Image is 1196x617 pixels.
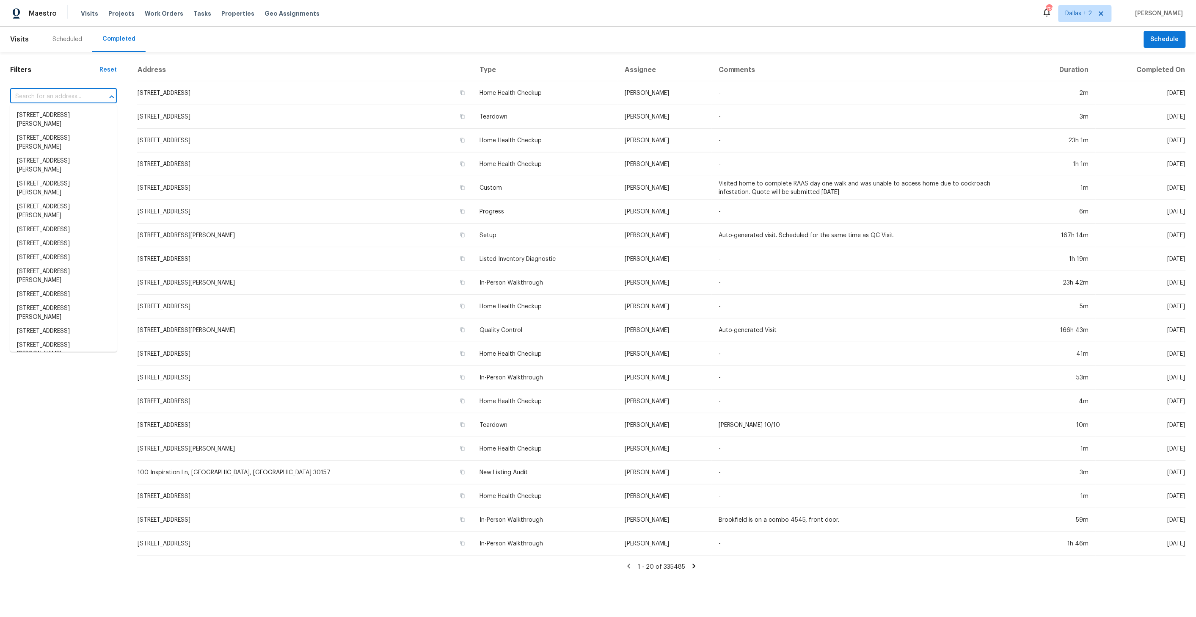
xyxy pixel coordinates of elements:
td: [DATE] [1096,484,1186,508]
td: [PERSON_NAME] [618,508,711,532]
button: Copy Address [459,136,466,144]
button: Copy Address [459,492,466,500]
td: [PERSON_NAME] 10/10 [712,413,1026,437]
td: 1h 1m [1026,152,1095,176]
td: [PERSON_NAME] [618,484,711,508]
td: [PERSON_NAME] [618,176,711,200]
td: [DATE] [1096,532,1186,556]
td: [DATE] [1096,461,1186,484]
td: Custom [473,176,618,200]
td: Teardown [473,413,618,437]
td: - [712,129,1026,152]
li: [STREET_ADDRESS][PERSON_NAME] [10,302,117,324]
td: - [712,342,1026,366]
td: [STREET_ADDRESS][PERSON_NAME] [137,271,473,295]
button: Copy Address [459,184,466,191]
button: Schedule [1144,31,1186,48]
td: Home Health Checkup [473,152,618,176]
td: [DATE] [1096,366,1186,390]
td: - [712,152,1026,176]
td: [PERSON_NAME] [618,318,711,342]
td: [PERSON_NAME] [618,129,711,152]
span: Schedule [1151,34,1179,45]
td: [STREET_ADDRESS][PERSON_NAME] [137,224,473,247]
td: [PERSON_NAME] [618,271,711,295]
td: 1m [1026,437,1095,461]
td: 167h 14m [1026,224,1095,247]
li: [STREET_ADDRESS] [10,324,117,338]
td: 1m [1026,484,1095,508]
td: Home Health Checkup [473,129,618,152]
td: - [712,81,1026,105]
button: Copy Address [459,113,466,120]
td: [PERSON_NAME] [618,366,711,390]
td: [DATE] [1096,508,1186,532]
td: 53m [1026,366,1095,390]
td: In-Person Walkthrough [473,271,618,295]
td: Auto-generated visit. Scheduled for the same time as QC Visit. [712,224,1026,247]
td: Home Health Checkup [473,390,618,413]
td: [PERSON_NAME] [618,105,711,129]
td: [PERSON_NAME] [618,247,711,271]
button: Copy Address [459,350,466,357]
td: [PERSON_NAME] [618,152,711,176]
div: Completed [102,35,135,43]
td: [STREET_ADDRESS] [137,366,473,390]
td: [STREET_ADDRESS] [137,105,473,129]
button: Copy Address [459,231,466,239]
td: [PERSON_NAME] [618,461,711,484]
button: Copy Address [459,445,466,452]
td: Quality Control [473,318,618,342]
span: Maestro [29,9,57,18]
li: [STREET_ADDRESS][PERSON_NAME] [10,154,117,177]
th: Comments [712,59,1026,81]
td: [PERSON_NAME] [618,532,711,556]
td: [STREET_ADDRESS] [137,413,473,437]
td: New Listing Audit [473,461,618,484]
td: [STREET_ADDRESS][PERSON_NAME] [137,318,473,342]
li: [STREET_ADDRESS] [10,288,117,302]
td: 1m [1026,176,1095,200]
th: Type [473,59,618,81]
th: Duration [1026,59,1095,81]
td: Progress [473,200,618,224]
td: [STREET_ADDRESS] [137,152,473,176]
span: Dallas + 2 [1066,9,1092,18]
td: 3m [1026,461,1095,484]
button: Copy Address [459,160,466,168]
td: [DATE] [1096,105,1186,129]
td: [DATE] [1096,413,1186,437]
li: [STREET_ADDRESS] [10,251,117,265]
td: 100 Inspiration Ln, [GEOGRAPHIC_DATA], [GEOGRAPHIC_DATA] 30157 [137,461,473,484]
td: 4m [1026,390,1095,413]
li: [STREET_ADDRESS] [10,237,117,251]
td: Auto-generated Visit [712,318,1026,342]
div: Reset [99,66,117,74]
span: Tasks [193,11,211,17]
td: [PERSON_NAME] [618,200,711,224]
div: Scheduled [52,35,82,44]
td: [PERSON_NAME] [618,413,711,437]
td: 23h 1m [1026,129,1095,152]
td: - [712,295,1026,318]
button: Close [106,91,118,103]
button: Copy Address [459,468,466,476]
td: [DATE] [1096,176,1186,200]
td: [STREET_ADDRESS] [137,484,473,508]
td: [DATE] [1096,318,1186,342]
td: - [712,366,1026,390]
button: Copy Address [459,279,466,286]
td: 41m [1026,342,1095,366]
td: 3m [1026,105,1095,129]
td: Home Health Checkup [473,342,618,366]
td: - [712,200,1026,224]
td: [PERSON_NAME] [618,81,711,105]
li: [STREET_ADDRESS] [10,223,117,237]
td: [DATE] [1096,247,1186,271]
span: Visits [81,9,98,18]
li: [STREET_ADDRESS][PERSON_NAME] [10,177,117,200]
td: In-Person Walkthrough [473,366,618,390]
li: [STREET_ADDRESS][PERSON_NAME] [10,265,117,288]
td: 1h 46m [1026,532,1095,556]
li: [STREET_ADDRESS][PERSON_NAME] [10,200,117,223]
